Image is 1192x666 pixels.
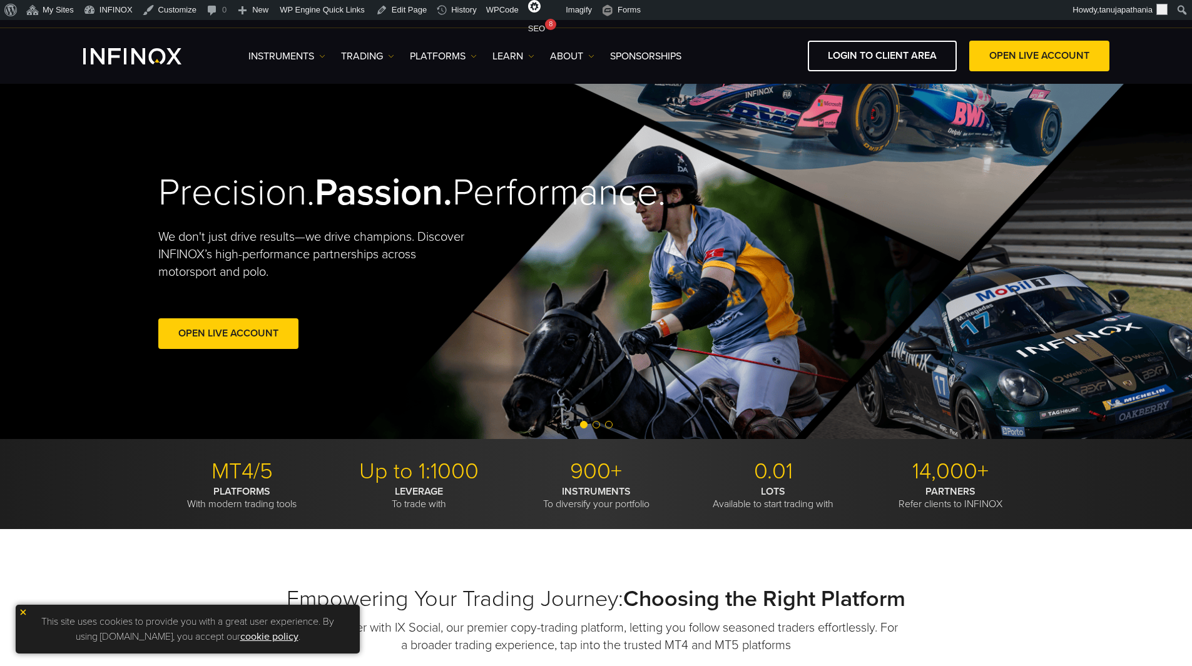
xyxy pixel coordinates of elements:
p: To trade with [335,485,503,510]
span: Go to slide 3 [605,421,613,428]
strong: Passion. [315,170,452,215]
p: 0.01 [690,458,857,485]
span: Go to slide 2 [593,421,600,428]
span: SEO [528,24,545,33]
a: TRADING [341,49,394,64]
h2: Empowering Your Trading Journey: [158,585,1034,613]
p: Available to start trading with [690,485,857,510]
h2: Precision. Performance. [158,170,553,216]
a: SPONSORSHIPS [610,49,681,64]
p: MT4/5 [158,458,326,485]
p: Up to 1:1000 [335,458,503,485]
strong: PLATFORMS [213,485,270,498]
a: LOGIN TO CLIENT AREA [808,41,957,71]
strong: LOTS [761,485,785,498]
p: 900+ [512,458,680,485]
p: Trade smarter with IX Social, our premier copy-trading platform, letting you follow seasoned trad... [293,619,900,654]
a: INFINOX Logo [83,48,211,64]
a: OPEN LIVE ACCOUNT [969,41,1109,71]
p: With modern trading tools [158,485,326,510]
p: 14,000+ [867,458,1034,485]
div: 8 [545,19,556,30]
a: Learn [492,49,534,64]
a: cookie policy [240,630,298,643]
span: Go to slide 1 [580,421,588,428]
p: Refer clients to INFINOX [867,485,1034,510]
strong: PARTNERS [925,485,976,498]
p: To diversify your portfolio [512,485,680,510]
p: This site uses cookies to provide you with a great user experience. By using [DOMAIN_NAME], you a... [22,611,354,647]
strong: Choosing the Right Platform [623,585,905,612]
img: yellow close icon [19,608,28,617]
a: ABOUT [550,49,594,64]
a: PLATFORMS [410,49,477,64]
span: tanujapathania [1099,5,1153,14]
strong: INSTRUMENTS [562,485,631,498]
a: Open Live Account [158,318,298,349]
a: Instruments [248,49,325,64]
p: We don't just drive results—we drive champions. Discover INFINOX’s high-performance partnerships ... [158,228,474,281]
strong: LEVERAGE [395,485,443,498]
